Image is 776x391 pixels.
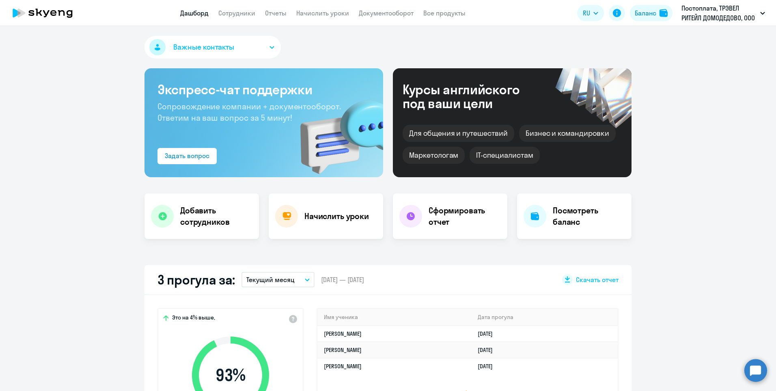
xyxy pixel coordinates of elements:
[660,9,668,17] img: balance
[553,205,625,228] h4: Посмотреть баланс
[324,330,362,337] a: [PERSON_NAME]
[470,147,539,164] div: IT-специалистам
[172,314,215,324] span: Это на 4% выше,
[403,83,541,110] div: Курсы английского под ваши цели
[677,3,769,23] button: Постоплата, ТРЭВЕЛ РИТЕЙЛ ДОМОДЕДОВО, ООО
[241,272,315,287] button: Текущий месяц
[296,9,349,17] a: Начислить уроки
[478,363,499,370] a: [DATE]
[157,81,370,98] h3: Экспресс-чат поддержки
[630,5,673,21] button: Балансbalance
[635,8,656,18] div: Баланс
[478,330,499,337] a: [DATE]
[471,309,618,326] th: Дата прогула
[246,275,295,285] p: Текущий месяц
[324,363,362,370] a: [PERSON_NAME]
[429,205,501,228] h4: Сформировать отчет
[180,9,209,17] a: Дашборд
[519,125,616,142] div: Бизнес и командировки
[157,272,235,288] h2: 3 прогула за:
[265,9,287,17] a: Отчеты
[403,147,465,164] div: Маркетологам
[478,346,499,354] a: [DATE]
[165,151,209,161] div: Задать вопрос
[317,309,471,326] th: Имя ученика
[304,211,369,222] h4: Начислить уроки
[403,125,514,142] div: Для общения и путешествий
[321,275,364,284] span: [DATE] — [DATE]
[173,42,234,52] span: Важные контакты
[576,275,619,284] span: Скачать отчет
[157,101,341,123] span: Сопровождение компании + документооборот. Ответим на ваш вопрос за 5 минут!
[359,9,414,17] a: Документооборот
[289,86,383,177] img: bg-img
[423,9,466,17] a: Все продукты
[157,148,217,164] button: Задать вопрос
[577,5,604,21] button: RU
[583,8,590,18] span: RU
[144,36,281,59] button: Важные контакты
[218,9,255,17] a: Сотрудники
[180,205,252,228] h4: Добавить сотрудников
[681,3,757,23] p: Постоплата, ТРЭВЕЛ РИТЕЙЛ ДОМОДЕДОВО, ООО
[184,365,277,385] span: 93 %
[324,346,362,354] a: [PERSON_NAME]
